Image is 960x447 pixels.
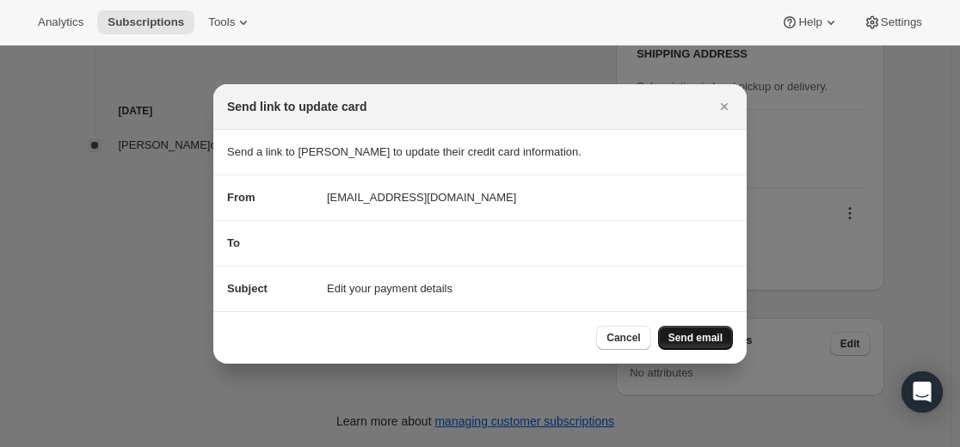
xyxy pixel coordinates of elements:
button: Subscriptions [97,10,194,34]
span: To [227,236,240,249]
span: Send email [668,331,723,345]
button: Close [712,95,736,119]
span: Subject [227,282,268,295]
h2: Send link to update card [227,98,367,115]
button: Help [771,10,849,34]
button: Settings [853,10,932,34]
button: Tools [198,10,262,34]
span: Tools [208,15,235,29]
span: From [227,191,255,204]
button: Analytics [28,10,94,34]
span: Subscriptions [108,15,184,29]
span: Analytics [38,15,83,29]
span: Settings [881,15,922,29]
button: Cancel [596,326,650,350]
span: Edit your payment details [327,280,452,297]
button: Send email [658,326,733,350]
span: Cancel [606,331,640,345]
p: Send a link to [PERSON_NAME] to update their credit card information. [227,144,733,161]
div: Open Intercom Messenger [902,371,943,413]
span: Help [798,15,822,29]
span: [EMAIL_ADDRESS][DOMAIN_NAME] [327,189,516,206]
